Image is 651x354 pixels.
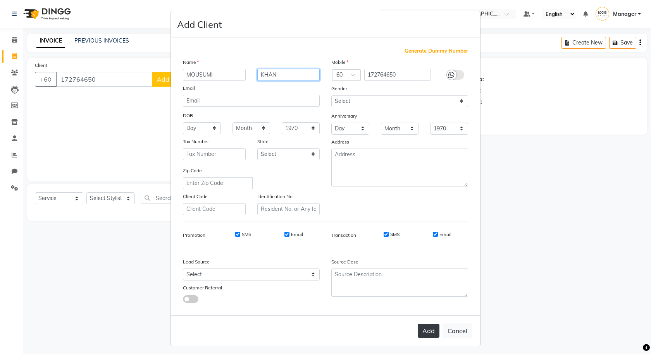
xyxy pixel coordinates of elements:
[183,138,209,145] label: Tax Number
[331,85,347,92] label: Gender
[331,59,348,66] label: Mobile
[390,231,400,238] label: SMS
[364,69,431,81] input: Mobile
[331,232,356,239] label: Transaction
[183,69,246,81] input: First Name
[183,193,208,200] label: Client Code
[331,258,358,265] label: Source Desc
[331,139,349,145] label: Address
[257,69,320,81] input: Last Name
[257,138,269,145] label: State
[439,231,451,238] label: Email
[183,59,199,66] label: Name
[291,231,303,238] label: Email
[183,112,193,119] label: DOB
[242,231,251,238] label: SMS
[177,17,222,31] h4: Add Client
[183,85,195,92] label: Email
[443,323,472,338] button: Cancel
[331,113,357,120] label: Anniversary
[257,203,320,215] input: Resident No. or Any Id
[183,148,246,160] input: Tax Number
[183,95,320,107] input: Email
[183,203,246,215] input: Client Code
[183,284,222,291] label: Customer Referral
[257,193,294,200] label: Identification No.
[183,167,202,174] label: Zip Code
[405,47,468,55] span: Generate Dummy Number
[183,232,205,239] label: Promotion
[183,258,210,265] label: Lead Source
[418,324,439,338] button: Add
[183,177,253,189] input: Enter Zip Code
